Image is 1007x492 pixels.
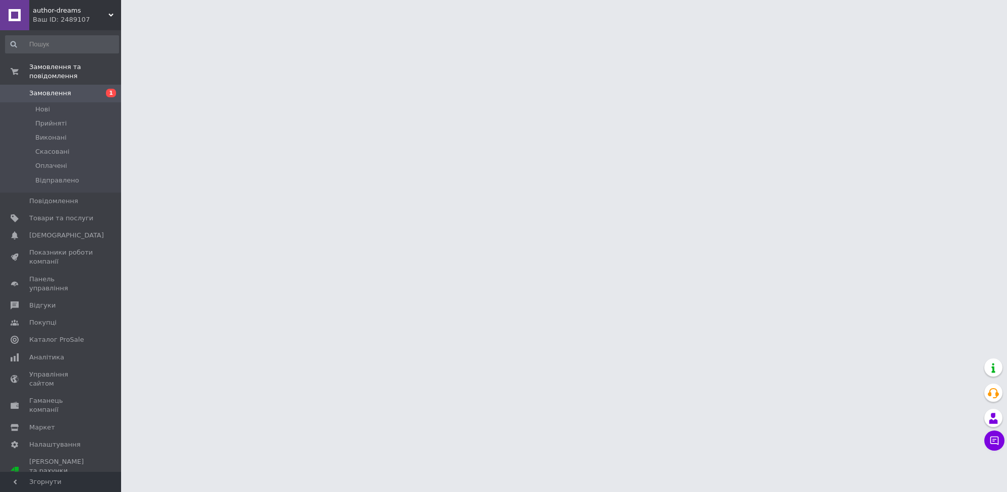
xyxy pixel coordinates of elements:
[29,440,81,449] span: Налаштування
[29,275,93,293] span: Панель управління
[35,133,67,142] span: Виконані
[33,6,108,15] span: author-dreams
[29,353,64,362] span: Аналітика
[33,15,121,24] div: Ваш ID: 2489107
[35,105,50,114] span: Нові
[35,161,67,170] span: Оплачені
[29,89,71,98] span: Замовлення
[5,35,119,53] input: Пошук
[29,63,121,81] span: Замовлення та повідомлення
[29,301,55,310] span: Відгуки
[35,119,67,128] span: Прийняті
[29,214,93,223] span: Товари та послуги
[29,318,57,327] span: Покупці
[29,423,55,432] span: Маркет
[35,147,70,156] span: Скасовані
[35,176,79,185] span: Відправлено
[29,396,93,414] span: Гаманець компанії
[29,457,93,485] span: [PERSON_NAME] та рахунки
[984,430,1004,451] button: Чат з покупцем
[29,231,104,240] span: [DEMOGRAPHIC_DATA]
[106,89,116,97] span: 1
[29,335,84,344] span: Каталог ProSale
[29,370,93,388] span: Управління сайтом
[29,197,78,206] span: Повідомлення
[29,248,93,266] span: Показники роботи компанії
